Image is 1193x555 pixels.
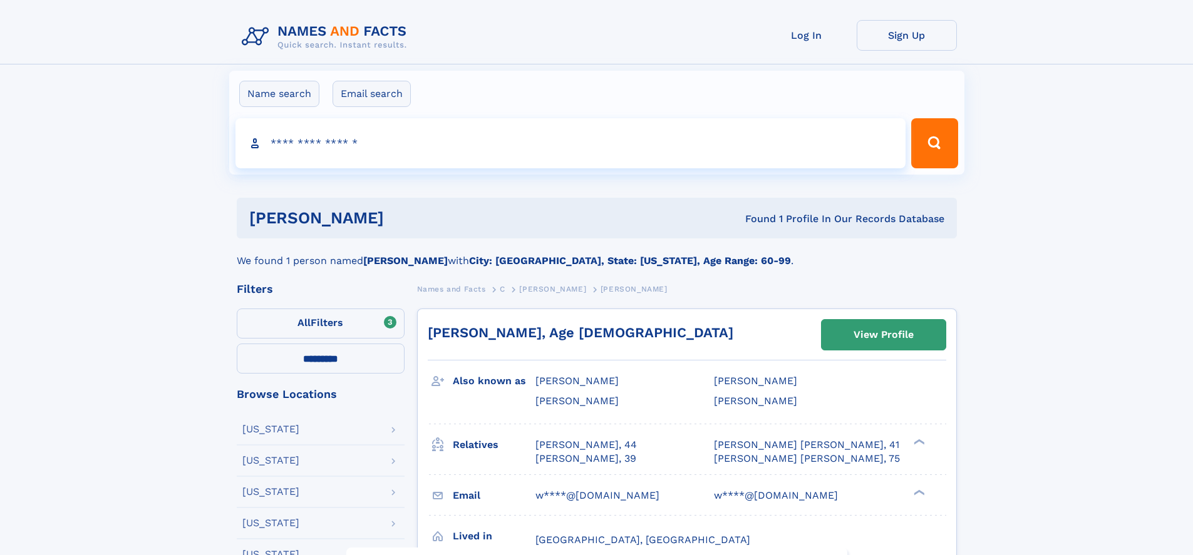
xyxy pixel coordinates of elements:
[714,395,797,407] span: [PERSON_NAME]
[564,212,944,226] div: Found 1 Profile In Our Records Database
[714,375,797,387] span: [PERSON_NAME]
[714,438,899,452] a: [PERSON_NAME] [PERSON_NAME], 41
[857,20,957,51] a: Sign Up
[500,281,505,297] a: C
[333,81,411,107] label: Email search
[453,434,535,456] h3: Relatives
[535,452,636,466] a: [PERSON_NAME], 39
[535,534,750,546] span: [GEOGRAPHIC_DATA], [GEOGRAPHIC_DATA]
[500,285,505,293] span: C
[911,488,926,496] div: ❯
[453,370,535,392] h3: Also known as
[453,526,535,547] h3: Lived in
[237,20,417,54] img: Logo Names and Facts
[249,210,565,226] h1: [PERSON_NAME]
[469,255,791,267] b: City: [GEOGRAPHIC_DATA], State: [US_STATE], Age Range: 60-99
[822,320,946,350] a: View Profile
[519,285,586,293] span: [PERSON_NAME]
[453,485,535,506] h3: Email
[535,375,619,387] span: [PERSON_NAME]
[237,308,405,339] label: Filters
[242,487,299,497] div: [US_STATE]
[237,283,405,295] div: Filters
[237,389,405,400] div: Browse Locations
[242,424,299,434] div: [US_STATE]
[417,281,486,297] a: Names and Facts
[297,317,311,328] span: All
[601,285,668,293] span: [PERSON_NAME]
[535,438,637,452] a: [PERSON_NAME], 44
[239,81,319,107] label: Name search
[757,20,857,51] a: Log In
[854,320,914,349] div: View Profile
[363,255,448,267] b: [PERSON_NAME]
[911,437,926,446] div: ❯
[237,238,957,268] div: We found 1 person named with .
[235,118,906,168] input: search input
[535,395,619,407] span: [PERSON_NAME]
[242,456,299,466] div: [US_STATE]
[428,325,733,340] a: [PERSON_NAME], Age [DEMOGRAPHIC_DATA]
[911,118,958,168] button: Search Button
[714,452,900,466] a: [PERSON_NAME] [PERSON_NAME], 75
[519,281,586,297] a: [PERSON_NAME]
[242,518,299,528] div: [US_STATE]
